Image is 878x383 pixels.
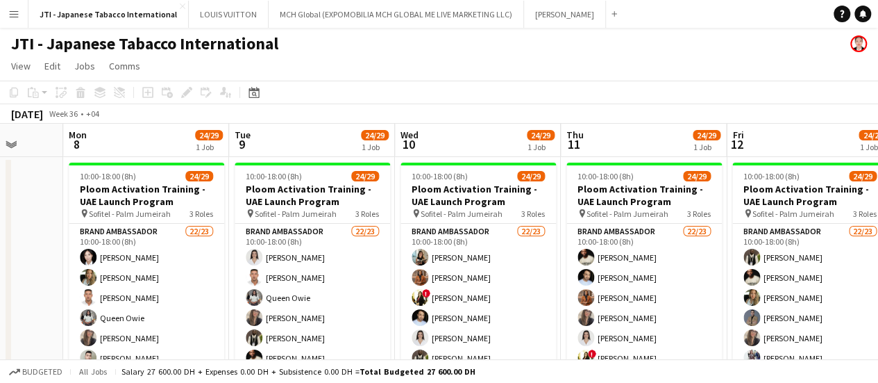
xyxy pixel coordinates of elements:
[103,57,146,75] a: Comms
[74,60,95,72] span: Jobs
[69,57,101,75] a: Jobs
[46,108,81,119] span: Week 36
[269,1,524,28] button: MCH Global (EXPOMOBILIA MCH GLOBAL ME LIVE MARKETING LLC)
[6,57,36,75] a: View
[109,60,140,72] span: Comms
[11,107,43,121] div: [DATE]
[28,1,189,28] button: JTI - Japanese Tabacco International
[76,366,110,377] span: All jobs
[850,35,867,52] app-user-avatar: Hanna Emia
[39,57,66,75] a: Edit
[121,366,475,377] div: Salary 27 600.00 DH + Expenses 0.00 DH + Subsistence 0.00 DH =
[44,60,60,72] span: Edit
[11,33,278,54] h1: JTI - Japanese Tabacco International
[86,108,99,119] div: +04
[22,367,62,377] span: Budgeted
[524,1,606,28] button: [PERSON_NAME]
[360,366,475,377] span: Total Budgeted 27 600.00 DH
[7,364,65,380] button: Budgeted
[189,1,269,28] button: LOUIS VUITTON
[11,60,31,72] span: View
